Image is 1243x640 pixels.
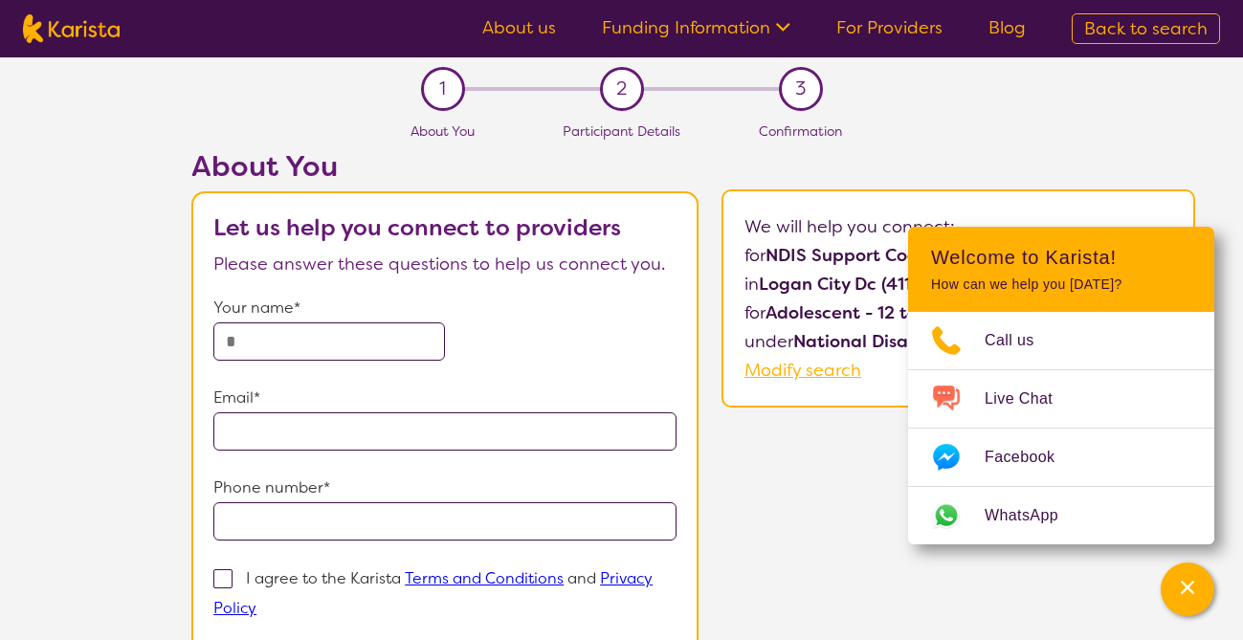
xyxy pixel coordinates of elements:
[213,212,621,243] b: Let us help you connect to providers
[213,474,677,502] p: Phone number*
[405,568,564,588] a: Terms and Conditions
[563,122,680,140] span: Participant Details
[908,312,1214,544] ul: Choose channel
[1084,17,1208,40] span: Back to search
[985,443,1077,472] span: Facebook
[759,273,927,296] b: Logan City Dc (4114)
[766,301,939,324] b: Adolescent - 12 to 17
[988,16,1026,39] a: Blog
[795,75,806,103] span: 3
[213,250,677,278] p: Please answer these questions to help us connect you.
[191,149,699,184] h2: About You
[744,327,1172,356] p: under .
[616,75,627,103] span: 2
[213,384,677,412] p: Email*
[766,244,996,267] b: NDIS Support Coordination
[213,568,653,618] p: I agree to the Karista and
[931,276,1191,293] p: How can we help you [DATE]?
[744,359,861,382] a: Modify search
[213,294,677,322] p: Your name*
[759,122,842,140] span: Confirmation
[744,298,1172,327] p: for
[439,75,446,103] span: 1
[1072,13,1220,44] a: Back to search
[908,227,1214,544] div: Channel Menu
[411,122,475,140] span: About You
[908,487,1214,544] a: Web link opens in a new tab.
[985,326,1057,355] span: Call us
[985,385,1076,413] span: Live Chat
[1161,563,1214,616] button: Channel Menu
[931,246,1191,269] h2: Welcome to Karista!
[985,501,1081,530] span: WhatsApp
[602,16,790,39] a: Funding Information
[836,16,943,39] a: For Providers
[482,16,556,39] a: About us
[744,212,1172,241] p: We will help you connect:
[23,14,120,43] img: Karista logo
[744,241,1172,270] p: for
[744,270,1172,298] p: in
[793,330,1168,353] b: National Disability Insurance Scheme (NDIS)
